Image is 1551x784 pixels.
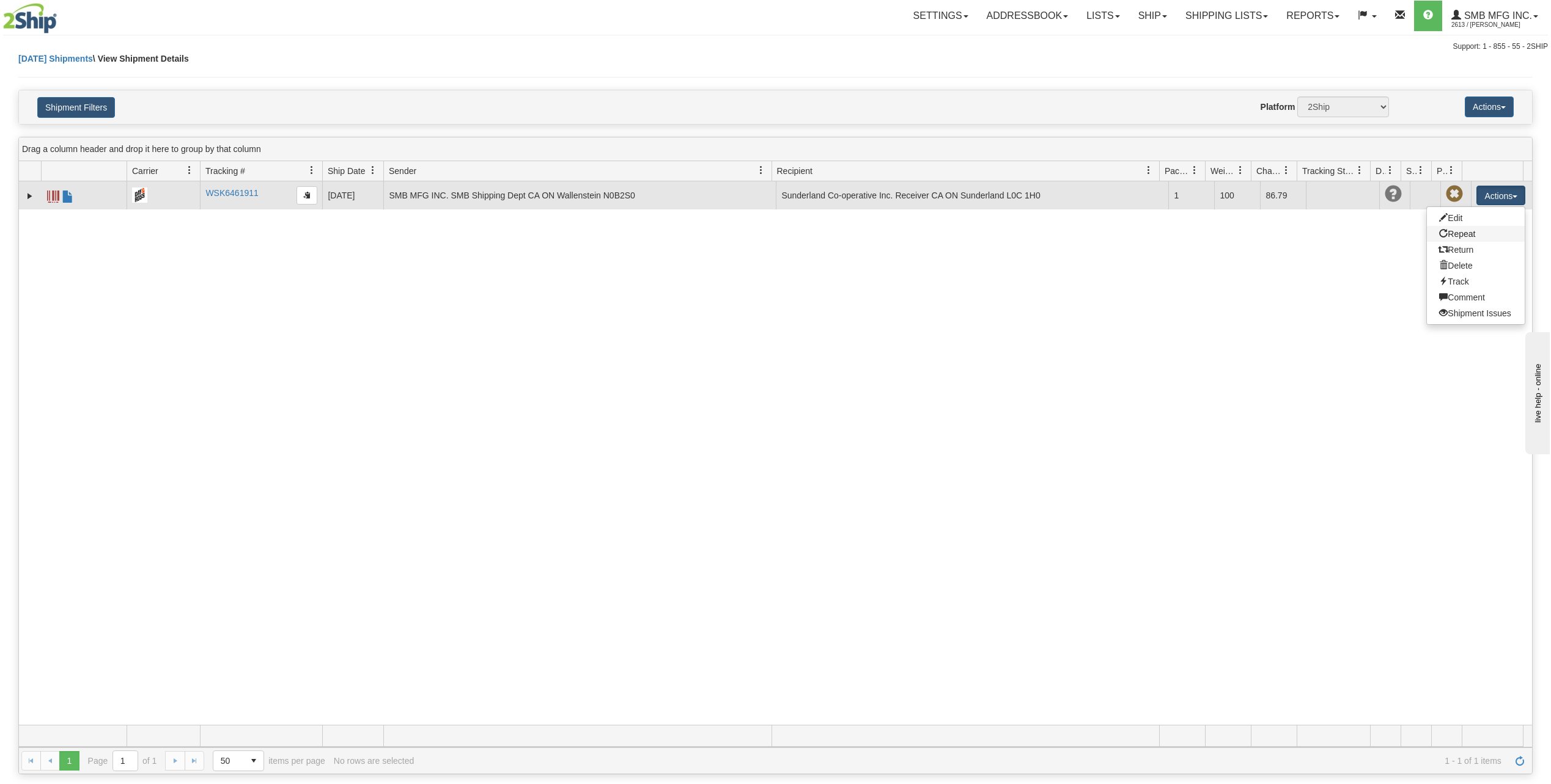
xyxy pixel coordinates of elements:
[1461,10,1532,21] span: SMB MFG INC.
[1129,1,1176,31] a: Ship
[1427,210,1525,226] a: Edit
[1442,1,1547,31] a: SMB MFG INC. 2613 / [PERSON_NAME]
[1349,160,1370,181] a: Tracking Status filter column settings
[1214,181,1260,209] td: 100
[179,160,200,181] a: Carrier filter column settings
[205,165,245,177] span: Tracking #
[751,160,772,181] a: Sender filter column settings
[1410,160,1431,181] a: Shipment Issues filter column settings
[1261,101,1295,113] label: Platform
[1168,181,1214,209] td: 1
[1427,274,1525,289] a: Track
[297,186,317,205] button: Copy to clipboard
[1077,1,1129,31] a: Lists
[904,1,978,31] a: Settings
[205,188,258,198] a: WSK6461911
[383,181,776,209] td: SMB MFG INC. SMB Shipping Dept CA ON Wallenstein N0B2S0
[113,751,138,771] input: Page 1
[363,160,383,181] a: Ship Date filter column settings
[1446,186,1463,203] span: Pickup Not Assigned
[1427,258,1525,274] a: Delete shipment
[1465,96,1514,117] button: Actions
[776,181,1168,209] td: Sunderland Co-operative Inc. Receiver CA ON Sunderland L0C 1H0
[1523,330,1550,454] iframe: chat widget
[1277,1,1349,31] a: Reports
[1427,289,1525,305] a: Comment
[334,756,414,766] div: No rows are selected
[132,165,158,177] span: Carrier
[88,750,157,771] span: Page of 1
[1476,186,1525,205] button: Actions
[1256,165,1282,177] span: Charge
[389,165,416,177] span: Sender
[1451,19,1543,31] span: 2613 / [PERSON_NAME]
[37,97,115,118] button: Shipment Filters
[244,751,263,771] span: select
[9,10,113,20] div: live help - online
[1376,165,1386,177] span: Delivery Status
[301,160,322,181] a: Tracking # filter column settings
[1441,160,1462,181] a: Pickup Status filter column settings
[1510,751,1530,771] a: Refresh
[47,185,59,205] a: Label
[221,755,237,767] span: 50
[1427,226,1525,242] a: Repeat
[1380,160,1401,181] a: Delivery Status filter column settings
[3,3,57,34] img: logo2613.jpg
[1427,305,1525,321] a: Shipment Issues
[1165,165,1190,177] span: Packages
[1385,186,1402,203] span: Unknown
[1184,160,1205,181] a: Packages filter column settings
[18,54,93,64] a: [DATE] Shipments
[978,1,1078,31] a: Addressbook
[59,751,79,771] span: Page 1
[422,756,1501,766] span: 1 - 1 of 1 items
[777,165,812,177] span: Recipient
[1210,165,1236,177] span: Weight
[3,42,1548,52] div: Support: 1 - 855 - 55 - 2SHIP
[322,181,383,209] td: [DATE]
[1260,181,1306,209] td: 86.79
[93,54,189,64] span: \ View Shipment Details
[328,165,365,177] span: Ship Date
[213,750,264,771] span: Page sizes drop down
[1230,160,1251,181] a: Weight filter column settings
[132,187,147,203] img: 733 - Day & Ross
[1406,165,1417,177] span: Shipment Issues
[19,137,1532,161] div: grid grouping header
[1437,165,1447,177] span: Pickup Status
[1302,165,1355,177] span: Tracking Status
[24,190,36,202] a: Expand
[1138,160,1159,181] a: Recipient filter column settings
[1176,1,1277,31] a: Shipping lists
[213,750,325,771] span: items per page
[1276,160,1297,181] a: Charge filter column settings
[62,185,74,205] a: BOL / CMR
[1427,242,1525,258] a: Return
